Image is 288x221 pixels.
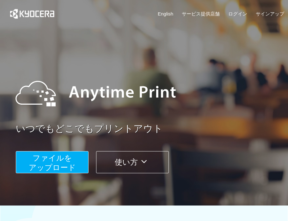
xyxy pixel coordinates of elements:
[158,10,173,17] a: English
[228,10,247,17] a: ログイン
[16,151,89,173] button: ファイルを​​アップロード
[96,151,169,173] button: 使い方
[182,10,220,17] a: サービス提供店舗
[256,10,284,17] a: サインアップ
[29,154,76,172] span: ファイルを ​​アップロード
[16,122,288,136] a: いつでもどこでもプリントアウト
